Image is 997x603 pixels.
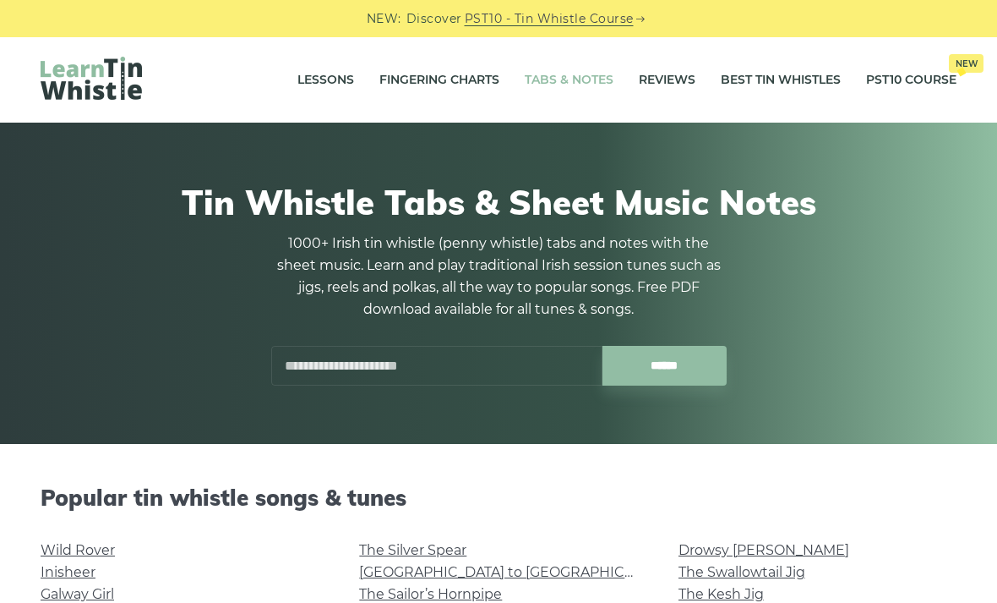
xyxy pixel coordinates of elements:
[359,564,671,580] a: [GEOGRAPHIC_DATA] to [GEOGRAPHIC_DATA]
[41,564,95,580] a: Inisheer
[678,586,764,602] a: The Kesh Jig
[866,59,956,101] a: PST10 CourseNew
[379,59,499,101] a: Fingering Charts
[41,542,115,558] a: Wild Rover
[297,59,354,101] a: Lessons
[359,542,466,558] a: The Silver Spear
[678,542,849,558] a: Drowsy [PERSON_NAME]
[525,59,613,101] a: Tabs & Notes
[721,59,841,101] a: Best Tin Whistles
[49,182,948,222] h1: Tin Whistle Tabs & Sheet Music Notes
[949,54,983,73] span: New
[678,564,805,580] a: The Swallowtail Jig
[41,586,114,602] a: Galway Girl
[41,485,956,511] h2: Popular tin whistle songs & tunes
[41,57,142,100] img: LearnTinWhistle.com
[639,59,695,101] a: Reviews
[359,586,502,602] a: The Sailor’s Hornpipe
[270,233,727,321] p: 1000+ Irish tin whistle (penny whistle) tabs and notes with the sheet music. Learn and play tradi...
